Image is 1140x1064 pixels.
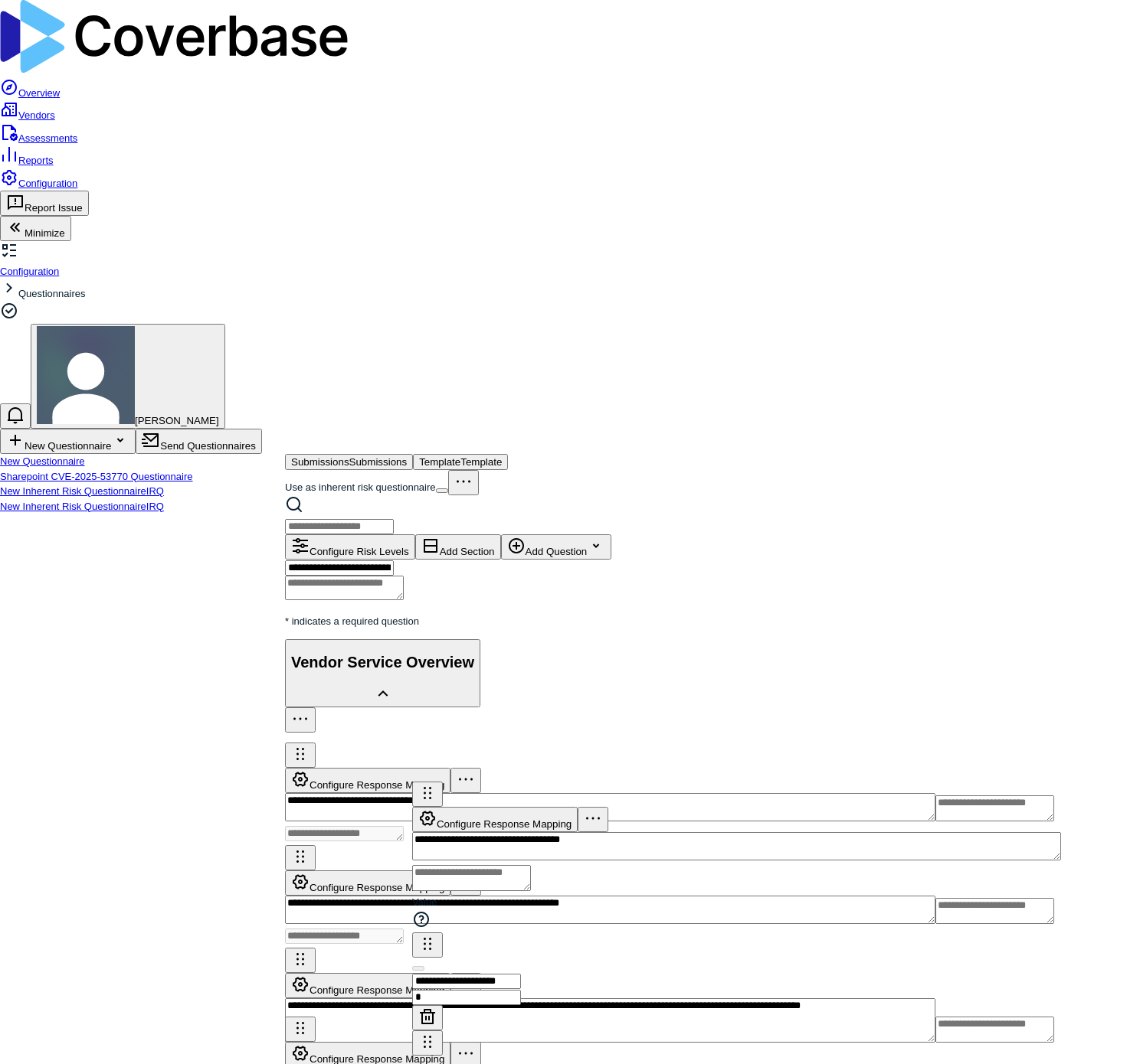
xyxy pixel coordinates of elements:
img: Daniel Aranibar avatar [37,326,135,424]
span: Value [412,896,1087,932]
button: More actions [448,470,479,495]
button: Drag to reorder [285,743,316,768]
span: Template [419,456,460,468]
span: IRQ [146,485,164,497]
button: Daniel Aranibar avatar[PERSON_NAME] [31,324,225,429]
button: Drag to reorder [285,1017,316,1042]
span: [PERSON_NAME] [135,415,219,426]
h2: Vendor Service Overview [291,654,474,671]
span: IRQ [146,501,164,512]
button: Configure Response Mapping [285,870,450,896]
button: More actions [450,768,481,793]
span: Submissions [349,456,408,468]
span: Questionnaires [18,288,85,299]
span: Template [460,456,502,468]
button: Drag to reorder [285,948,316,973]
button: Add Question [501,534,612,560]
button: Vendor Service Overview [285,639,480,707]
button: Drag to reorder [285,845,316,870]
button: Configure Response Mapping [285,973,450,998]
button: Configure Risk Levels [285,534,415,560]
button: Drag to reorder [412,782,443,807]
button: Configure Response Mapping [412,807,578,832]
span: Submissions [291,456,349,468]
label: Use as inherent risk questionnaire [285,481,436,493]
button: Configure Response Mapping [285,768,450,793]
p: * indicates a required question [285,614,1140,629]
button: More actions [578,807,608,832]
button: Add Section [415,534,501,560]
button: Send Questionnaires [136,429,261,454]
